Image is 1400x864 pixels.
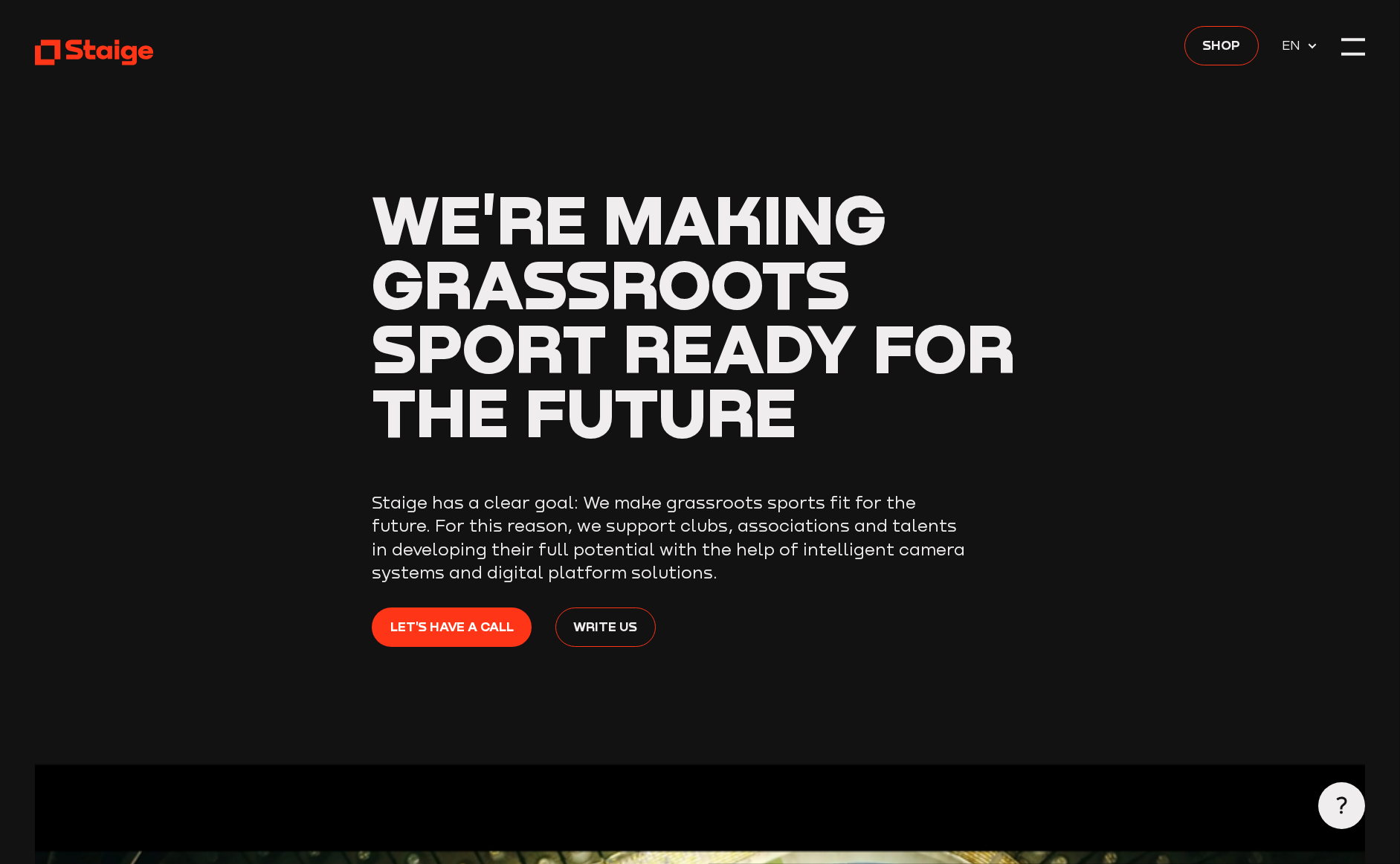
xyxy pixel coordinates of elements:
span: EN [1282,35,1306,55]
a: Let's have a call [372,607,532,647]
span: We're making grassroots sport ready for the future [372,178,1016,452]
a: Shop [1184,26,1259,65]
span: Shop [1202,34,1240,54]
a: Write us [555,607,656,647]
p: Staige has a clear goal: We make grassroots sports fit for the future. For this reason, we suppor... [372,491,967,584]
span: Write us [573,616,637,636]
span: Let's have a call [390,616,514,636]
iframe: chat widget [1338,410,1385,454]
